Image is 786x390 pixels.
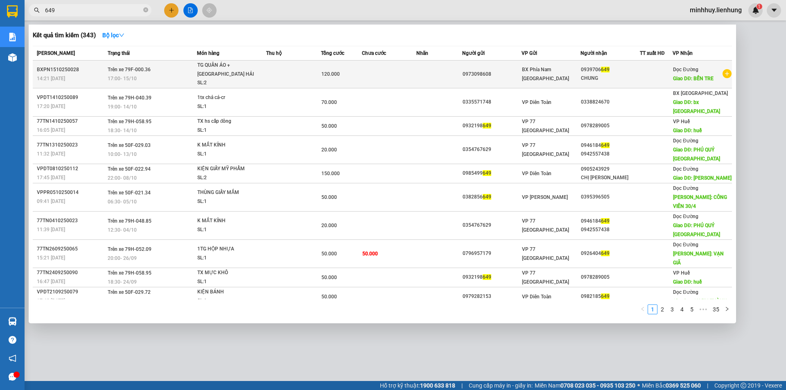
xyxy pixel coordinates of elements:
[581,98,639,106] div: 0338824670
[463,193,521,201] div: 0382856
[7,5,18,18] img: logo-vxr
[522,218,569,233] span: VP 77 [GEOGRAPHIC_DATA]
[673,223,720,237] span: Giao DĐ: PHÚ QUÝ [GEOGRAPHIC_DATA]
[197,225,259,234] div: SL: 1
[522,119,569,133] span: VP 77 [GEOGRAPHIC_DATA]
[601,218,610,224] span: 649
[581,141,639,150] div: 0946184
[119,32,124,38] span: down
[197,117,259,126] div: TX hs cấp đông
[197,165,259,174] div: KIỆN GIẤY MỸ PHẨM
[697,304,710,314] li: Next 5 Pages
[463,169,521,178] div: 0985499
[197,245,259,254] div: 1TG HỘP NHỰA
[108,151,137,157] span: 10:00 - 13/10
[8,317,17,326] img: warehouse-icon
[321,147,337,153] span: 20.000
[37,245,105,253] div: 77TN2609250065
[581,150,639,158] div: 0942557438
[37,76,65,81] span: 14:21 [DATE]
[673,298,727,304] span: Giao DĐ: CHƠN THÀNH
[197,79,259,88] div: SL: 2
[648,305,657,314] a: 1
[108,255,137,261] span: 20:00 - 26/09
[581,225,639,234] div: 0942557438
[37,50,75,56] span: [PERSON_NAME]
[321,123,337,129] span: 50.000
[266,50,282,56] span: Thu hộ
[697,304,710,314] span: •••
[581,193,639,201] div: 0395396505
[678,305,687,314] a: 4
[581,74,639,83] div: CHUNG
[197,288,259,297] div: KIỆN BÁNH
[37,127,65,133] span: 16:05 [DATE]
[37,117,105,126] div: 77TN1410250057
[108,190,151,196] span: Trên xe 50F-021.34
[463,145,521,154] div: 0354767629
[522,67,569,81] span: BX Phía Nam [GEOGRAPHIC_DATA]
[197,254,259,263] div: SL: 1
[673,128,702,133] span: Giao DĐ: huế
[321,251,337,257] span: 50.000
[108,227,137,233] span: 12:30 - 04/10
[483,170,491,176] span: 649
[687,304,697,314] li: 5
[197,216,259,225] div: K MẮT KÍNH
[462,50,485,56] span: Người gửi
[108,166,151,172] span: Trên xe 50F-022.94
[8,33,17,41] img: solution-icon
[581,174,639,182] div: CHỊ [PERSON_NAME]
[483,123,491,128] span: 649
[108,289,151,295] span: Trên xe 50F-029.72
[37,279,65,284] span: 16:47 [DATE]
[522,99,551,105] span: VP Diên Toàn
[483,194,491,200] span: 649
[321,171,340,176] span: 150.000
[321,194,337,200] span: 50.000
[673,67,698,72] span: Dọc Đường
[463,221,521,230] div: 0354767629
[37,288,105,296] div: VPDT2109250079
[522,294,551,300] span: VP Diên Toàn
[34,7,40,13] span: search
[197,141,259,150] div: K MẮT KÍNH
[321,99,337,105] span: 70.000
[197,268,259,277] div: TX MỰC KHÔ
[9,336,16,344] span: question-circle
[673,194,727,209] span: [PERSON_NAME]: CÔNG VIÊN 30/4
[37,298,65,304] span: 17:48 [DATE]
[601,142,610,148] span: 649
[37,255,65,261] span: 15:21 [DATE]
[108,50,130,56] span: Trạng thái
[108,104,137,110] span: 19:00 - 14/10
[108,142,151,148] span: Trên xe 50F-029.03
[710,304,722,314] li: 35
[668,305,677,314] a: 3
[108,67,151,72] span: Trên xe 79F-000.36
[601,250,610,256] span: 649
[522,142,569,157] span: VP 77 [GEOGRAPHIC_DATA]
[37,65,105,74] div: BXPN1510250028
[143,7,148,12] span: close-circle
[581,122,639,130] div: 0978289005
[37,104,65,109] span: 17:20 [DATE]
[9,354,16,362] span: notification
[37,188,105,197] div: VPPR0510250014
[37,198,65,204] span: 09:41 [DATE]
[362,50,386,56] span: Chưa cước
[580,50,607,56] span: Người nhận
[522,270,569,285] span: VP 77 [GEOGRAPHIC_DATA]
[673,214,698,219] span: Dọc Đường
[37,165,105,173] div: VPDT0810250112
[197,188,259,197] div: THÙNG GIẤY MẮM
[37,227,65,232] span: 11:39 [DATE]
[96,29,131,42] button: Bộ lọcdown
[648,304,657,314] li: 1
[108,76,137,81] span: 17:00 - 15/10
[640,50,665,56] span: TT xuất HĐ
[673,279,702,285] span: Giao DĐ: huế
[9,373,16,381] span: message
[33,31,96,40] h3: Kết quả tìm kiếm ( 343 )
[673,251,724,266] span: [PERSON_NAME]: VẠN GIÃ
